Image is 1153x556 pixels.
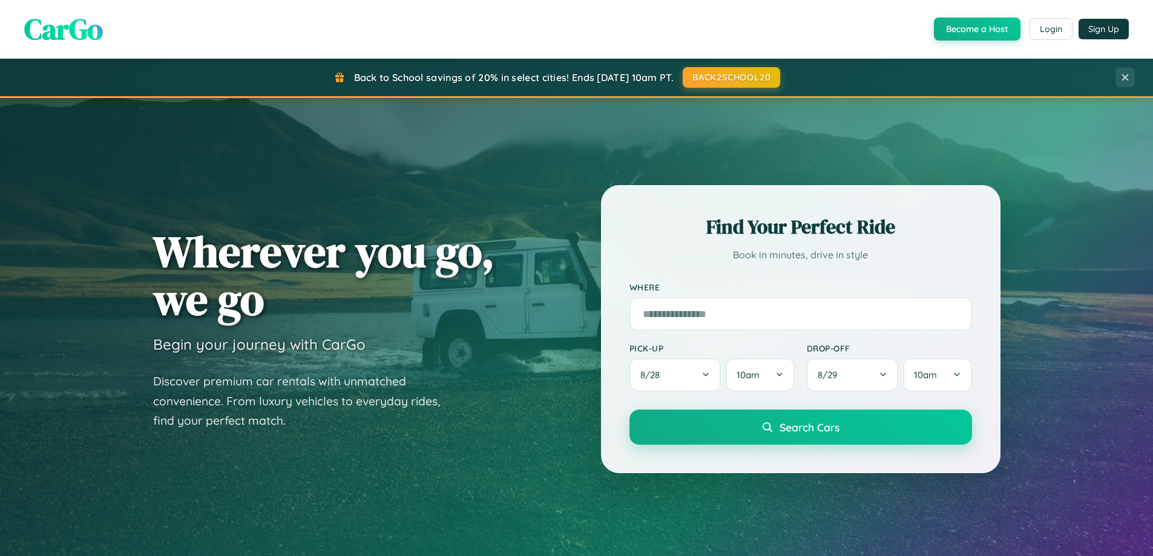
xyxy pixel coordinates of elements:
span: Back to School savings of 20% in select cities! Ends [DATE] 10am PT. [354,71,674,83]
h1: Wherever you go, we go [153,227,494,323]
button: 8/29 [807,358,899,391]
button: Become a Host [934,18,1020,41]
span: 10am [914,369,937,381]
label: Where [629,282,972,292]
button: Login [1030,18,1073,40]
span: Search Cars [780,420,839,434]
p: Book in minutes, drive in style [629,246,972,264]
h2: Find Your Perfect Ride [629,214,972,240]
button: 8/28 [629,358,721,391]
p: Discover premium car rentals with unmatched convenience. From luxury vehicles to everyday rides, ... [153,371,456,431]
button: 10am [726,358,794,391]
span: 8 / 28 [640,369,666,381]
span: 10am [737,369,760,381]
span: 8 / 29 [818,369,843,381]
button: Search Cars [629,410,972,445]
h3: Begin your journey with CarGo [153,335,366,353]
button: BACK2SCHOOL20 [683,67,780,88]
span: CarGo [24,9,103,49]
label: Pick-up [629,343,795,353]
button: 10am [903,358,971,391]
button: Sign Up [1079,19,1129,39]
label: Drop-off [807,343,972,353]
